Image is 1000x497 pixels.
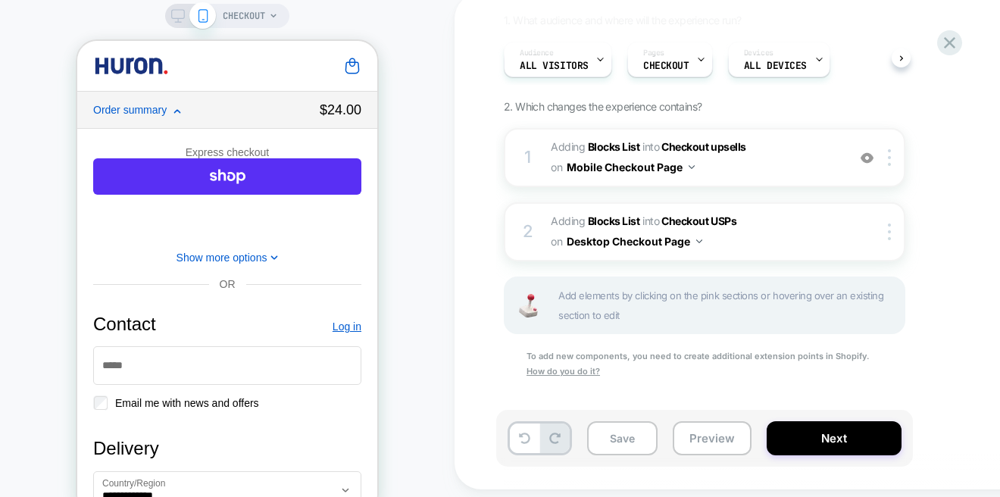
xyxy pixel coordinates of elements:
iframe: Pay with Google Pay [200,162,284,198]
a: Log in [255,278,284,294]
img: Joystick [513,294,543,317]
img: down arrow [696,239,702,243]
section: Express checkout [16,104,284,223]
img: crossed eye [861,152,873,164]
span: 2. Which changes the experience contains? [504,100,702,113]
b: Blocks List [588,140,640,153]
span: Devices [744,48,773,58]
span: All Visitors [520,61,589,71]
img: close [888,149,891,166]
h3: Express checkout [108,104,192,120]
span: Checkout upsells [661,140,745,153]
span: Pages [643,48,664,58]
h2: Contact [16,271,79,295]
iframe: Pay with PayPal [16,162,100,198]
span: Add elements by clicking on the pink sections or hovering over an existing section to edit [558,286,896,325]
span: OR [142,237,158,249]
span: Adding [551,140,640,153]
span: Order summary [16,63,89,75]
span: INTO [642,214,659,227]
span: INTO [642,140,659,153]
strong: $24.00 [242,61,284,77]
span: Audience [520,48,554,58]
div: To add new components, you need to create additional extension points in Shopify. [504,349,905,380]
button: Desktop Checkout Page [567,230,702,252]
img: close [888,223,891,240]
span: CHECKOUT [223,4,265,28]
button: Next [767,421,902,455]
span: 1. What audience and where will the experience run? [504,14,741,27]
span: on [551,158,562,177]
div: 1 [520,142,536,173]
span: CHECKOUT [643,61,689,71]
b: Blocks List [588,214,640,227]
label: Email me with news and offers [30,355,182,370]
a: Shop Pay [16,117,284,154]
span: Checkout USPs [661,214,736,227]
h2: Delivery [16,395,284,419]
div: 2 [520,217,536,247]
span: ALL DEVICES [744,61,807,71]
u: How do you do it? [527,366,600,377]
img: down arrow [689,165,695,169]
button: Preview [673,421,752,455]
span: on [551,232,562,251]
button: Mobile Checkout Page [567,156,695,178]
span: Adding [551,214,640,227]
button: Save [587,421,658,455]
iframe: Pay with Amazon Pay [108,162,192,198]
button: Show more options [99,211,202,223]
a: Cart [266,16,284,34]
